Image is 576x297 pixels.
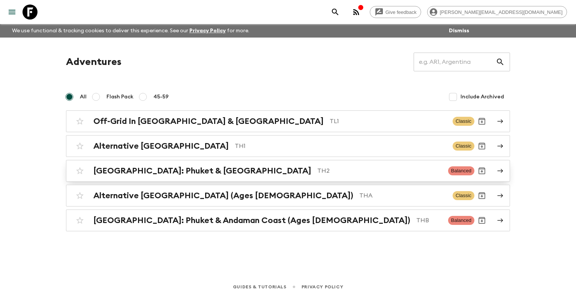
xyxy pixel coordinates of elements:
h2: Alternative [GEOGRAPHIC_DATA] [93,141,229,151]
a: Alternative [GEOGRAPHIC_DATA] (Ages [DEMOGRAPHIC_DATA])THAClassicArchive [66,185,510,207]
span: Classic [453,191,474,200]
span: All [80,93,87,101]
span: Classic [453,117,474,126]
a: Alternative [GEOGRAPHIC_DATA]TH1ClassicArchive [66,135,510,157]
a: Off-Grid In [GEOGRAPHIC_DATA] & [GEOGRAPHIC_DATA]TL1ClassicArchive [66,110,510,132]
button: Archive [474,163,489,178]
button: Dismiss [447,26,471,36]
p: TH1 [235,142,447,151]
p: We use functional & tracking cookies to deliver this experience. See our for more. [9,24,252,38]
h2: Off-Grid In [GEOGRAPHIC_DATA] & [GEOGRAPHIC_DATA] [93,116,324,126]
a: Guides & Tutorials [233,283,286,291]
input: e.g. AR1, Argentina [414,51,496,72]
span: Balanced [448,166,474,175]
button: Archive [474,114,489,129]
a: Privacy Policy [301,283,343,291]
button: search adventures [328,5,343,20]
span: Flash Pack [106,93,133,101]
span: 45-59 [153,93,169,101]
button: Archive [474,139,489,154]
p: THB [416,216,442,225]
h1: Adventures [66,54,121,69]
a: [GEOGRAPHIC_DATA]: Phuket & Andaman Coast (Ages [DEMOGRAPHIC_DATA])THBBalancedArchive [66,210,510,231]
p: THA [359,191,447,200]
span: Classic [453,142,474,151]
span: Balanced [448,216,474,225]
h2: Alternative [GEOGRAPHIC_DATA] (Ages [DEMOGRAPHIC_DATA]) [93,191,353,201]
p: TL1 [330,117,447,126]
a: Privacy Policy [189,28,226,33]
button: Archive [474,188,489,203]
a: [GEOGRAPHIC_DATA]: Phuket & [GEOGRAPHIC_DATA]TH2BalancedArchive [66,160,510,182]
span: Include Archived [460,93,504,101]
div: [PERSON_NAME][EMAIL_ADDRESS][DOMAIN_NAME] [427,6,567,18]
button: Archive [474,213,489,228]
h2: [GEOGRAPHIC_DATA]: Phuket & Andaman Coast (Ages [DEMOGRAPHIC_DATA]) [93,216,410,225]
span: Give feedback [381,9,421,15]
h2: [GEOGRAPHIC_DATA]: Phuket & [GEOGRAPHIC_DATA] [93,166,311,176]
a: Give feedback [370,6,421,18]
span: [PERSON_NAME][EMAIL_ADDRESS][DOMAIN_NAME] [436,9,567,15]
button: menu [4,5,19,20]
p: TH2 [317,166,442,175]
